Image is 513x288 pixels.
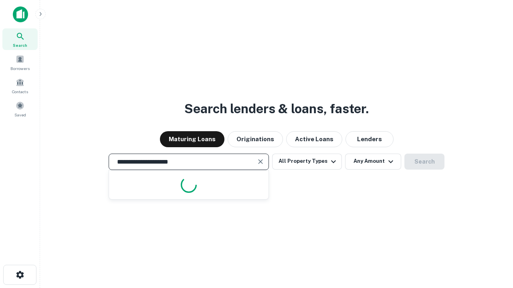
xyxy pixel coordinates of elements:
[184,99,369,118] h3: Search lenders & loans, faster.
[345,154,401,170] button: Any Amount
[160,131,224,147] button: Maturing Loans
[13,6,28,22] img: capitalize-icon.png
[473,224,513,262] iframe: Chat Widget
[286,131,342,147] button: Active Loans
[228,131,283,147] button: Originations
[2,52,38,73] a: Borrowers
[2,28,38,50] a: Search
[13,42,27,48] span: Search
[2,98,38,120] a: Saved
[14,112,26,118] span: Saved
[345,131,394,147] button: Lenders
[12,88,28,95] span: Contacts
[2,75,38,96] a: Contacts
[272,154,342,170] button: All Property Types
[10,65,30,72] span: Borrowers
[255,156,266,167] button: Clear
